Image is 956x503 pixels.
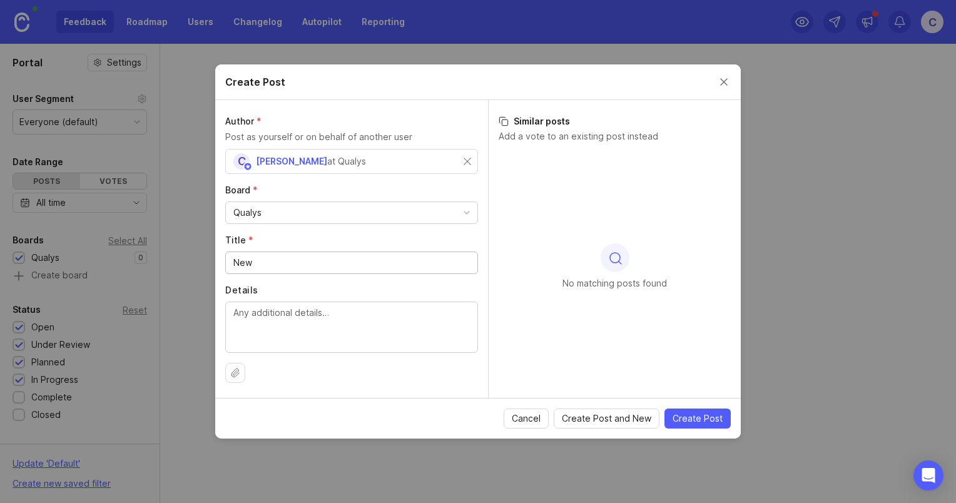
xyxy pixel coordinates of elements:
span: [PERSON_NAME] [256,156,327,166]
button: Cancel [504,409,549,429]
p: No matching posts found [562,277,667,290]
label: Details [225,284,478,297]
p: Add a vote to an existing post instead [499,130,731,143]
p: Post as yourself or on behalf of another user [225,130,478,144]
span: Title (required) [225,235,253,245]
span: Cancel [512,412,541,425]
button: Close create post modal [717,75,731,89]
input: Short, descriptive title [233,256,470,270]
button: Create Post and New [554,409,659,429]
button: Upload file [225,363,245,383]
span: Create Post and New [562,412,651,425]
div: Open Intercom Messenger [913,460,943,490]
span: Create Post [673,412,723,425]
span: Author (required) [225,116,262,126]
button: Create Post [664,409,731,429]
img: member badge [243,162,253,171]
div: C [233,153,250,170]
h2: Create Post [225,74,285,89]
div: Qualys [233,206,262,220]
div: at Qualys [327,155,366,168]
span: Board (required) [225,185,258,195]
h3: Similar posts [499,115,731,128]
